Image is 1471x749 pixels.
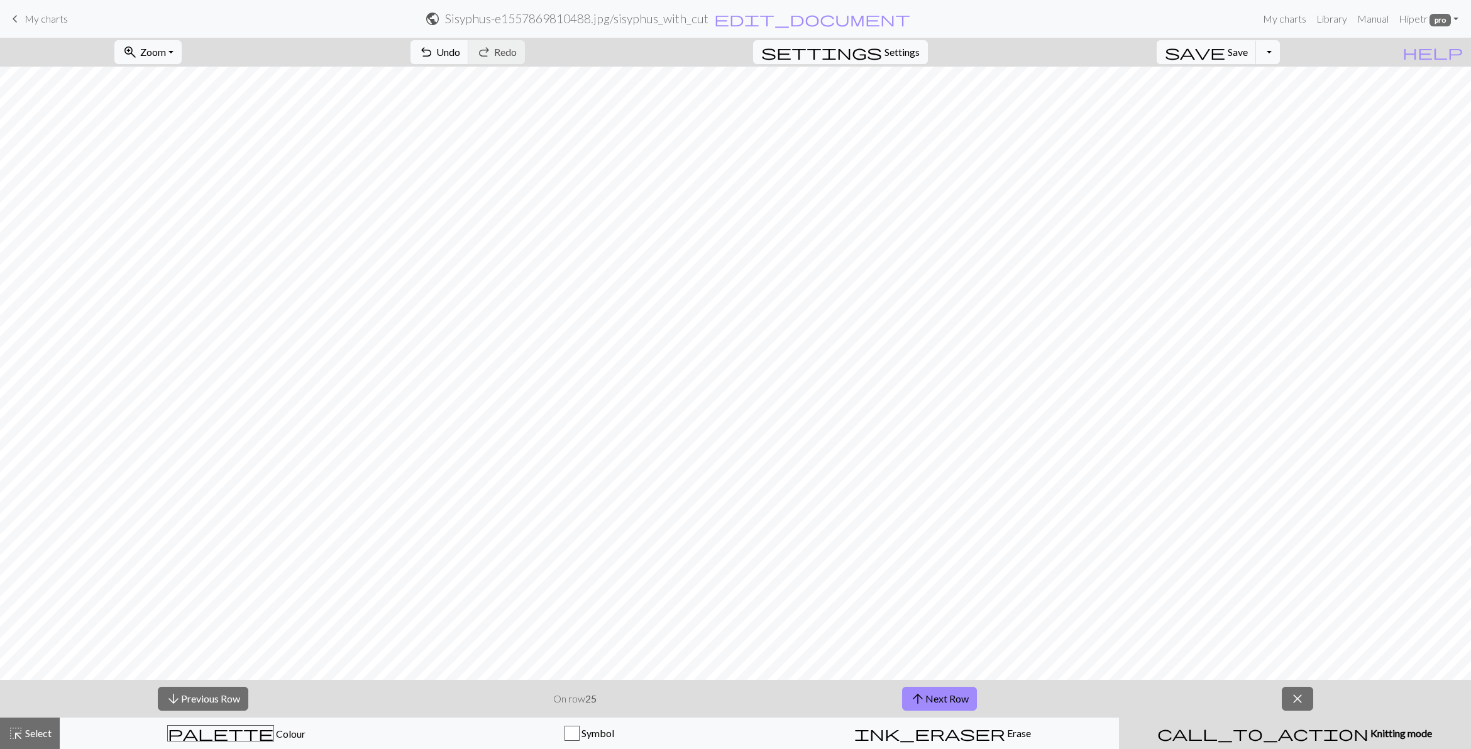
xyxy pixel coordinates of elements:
button: Previous Row [158,687,248,711]
span: Colour [274,728,306,740]
a: Library [1311,6,1352,31]
span: Knitting mode [1369,727,1432,739]
button: Colour [60,718,413,749]
button: Next Row [902,687,977,711]
span: public [425,10,440,28]
span: call_to_action [1157,724,1369,742]
span: save [1165,43,1225,61]
span: ink_eraser [854,724,1005,742]
span: arrow_upward [910,690,925,708]
span: highlight_alt [8,724,23,742]
button: Erase [766,718,1119,749]
span: zoom_in [123,43,138,61]
span: keyboard_arrow_left [8,10,23,28]
a: My charts [1258,6,1311,31]
span: undo [419,43,434,61]
span: Undo [436,46,460,58]
span: pro [1430,14,1451,26]
button: Zoom [114,40,182,64]
h2: Sisyphus-e1557869810488.jpg / sisyphus_with_cut [445,11,708,26]
button: Undo [410,40,469,64]
a: Manual [1352,6,1394,31]
button: Save [1157,40,1257,64]
button: Symbol [413,718,766,749]
span: Symbol [580,727,614,739]
span: help [1402,43,1463,61]
span: Settings [884,45,920,60]
span: settings [761,43,882,61]
span: Select [23,727,52,739]
strong: 25 [585,692,597,704]
button: SettingsSettings [753,40,928,64]
a: My charts [8,8,68,30]
span: edit_document [714,10,910,28]
span: Zoom [140,46,166,58]
span: My charts [25,13,68,25]
span: close [1290,690,1305,708]
span: Erase [1005,727,1031,739]
span: arrow_downward [166,690,181,708]
i: Settings [761,45,882,60]
span: Save [1228,46,1248,58]
a: Hipetr pro [1394,6,1463,31]
span: palette [168,724,273,742]
p: On row [553,691,597,706]
button: Knitting mode [1119,718,1471,749]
